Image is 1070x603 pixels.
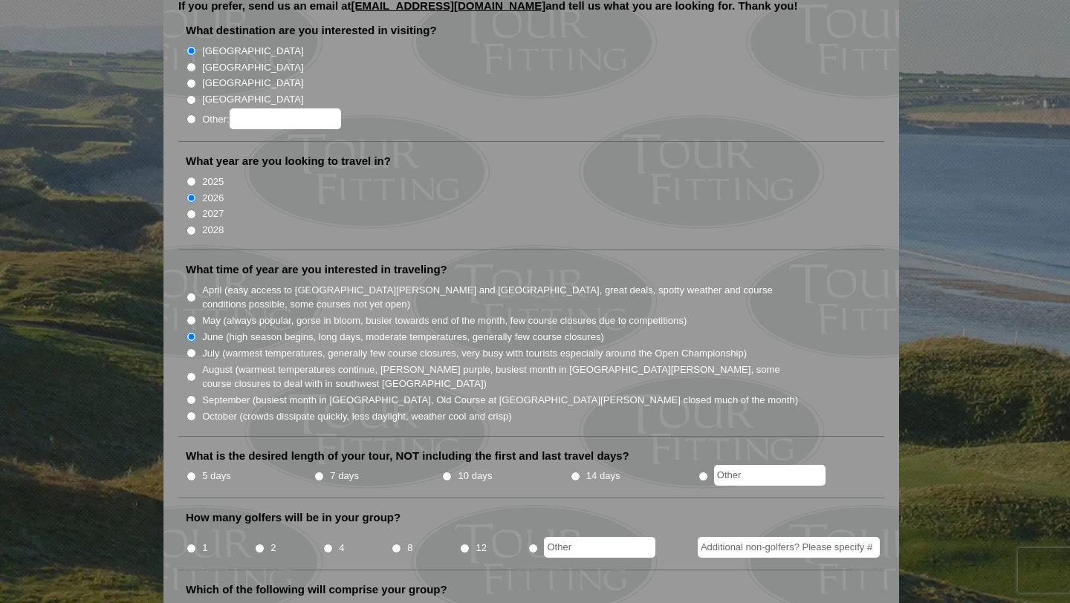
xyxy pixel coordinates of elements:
label: 14 days [586,469,620,483]
input: Other: [230,108,341,129]
label: Which of the following will comprise your group? [186,582,447,597]
label: October (crowds dissipate quickly, less daylight, weather cool and crisp) [202,409,512,424]
label: [GEOGRAPHIC_DATA] [202,92,303,107]
label: [GEOGRAPHIC_DATA] [202,44,303,59]
label: August (warmest temperatures continue, [PERSON_NAME] purple, busiest month in [GEOGRAPHIC_DATA][P... [202,362,800,391]
label: 12 [476,541,487,555]
label: June (high season begins, long days, moderate temperatures, generally few course closures) [202,330,604,345]
input: Additional non-golfers? Please specify # [698,537,880,558]
input: Other [714,465,826,486]
label: [GEOGRAPHIC_DATA] [202,60,303,75]
label: What year are you looking to travel in? [186,154,391,169]
label: 1 [202,541,207,555]
label: 7 days [330,469,359,483]
label: April (easy access to [GEOGRAPHIC_DATA][PERSON_NAME] and [GEOGRAPHIC_DATA], great deals, spotty w... [202,283,800,312]
label: 10 days [458,469,493,483]
label: 2027 [202,206,224,221]
label: 2 [270,541,276,555]
label: How many golfers will be in your group? [186,510,401,525]
label: 2026 [202,191,224,206]
label: September (busiest month in [GEOGRAPHIC_DATA], Old Course at [GEOGRAPHIC_DATA][PERSON_NAME] close... [202,393,798,408]
label: 5 days [202,469,231,483]
label: Other: [202,108,340,129]
input: Other [544,537,655,558]
label: 4 [339,541,344,555]
label: 2025 [202,175,224,189]
label: May (always popular, gorse in bloom, busier towards end of the month, few course closures due to ... [202,313,687,328]
label: 8 [407,541,412,555]
label: [GEOGRAPHIC_DATA] [202,76,303,91]
label: What is the desired length of your tour, NOT including the first and last travel days? [186,449,629,463]
label: July (warmest temperatures, generally few course closures, very busy with tourists especially aro... [202,346,747,361]
label: What time of year are you interested in traveling? [186,262,447,277]
label: What destination are you interested in visiting? [186,23,437,38]
label: 2028 [202,223,224,238]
